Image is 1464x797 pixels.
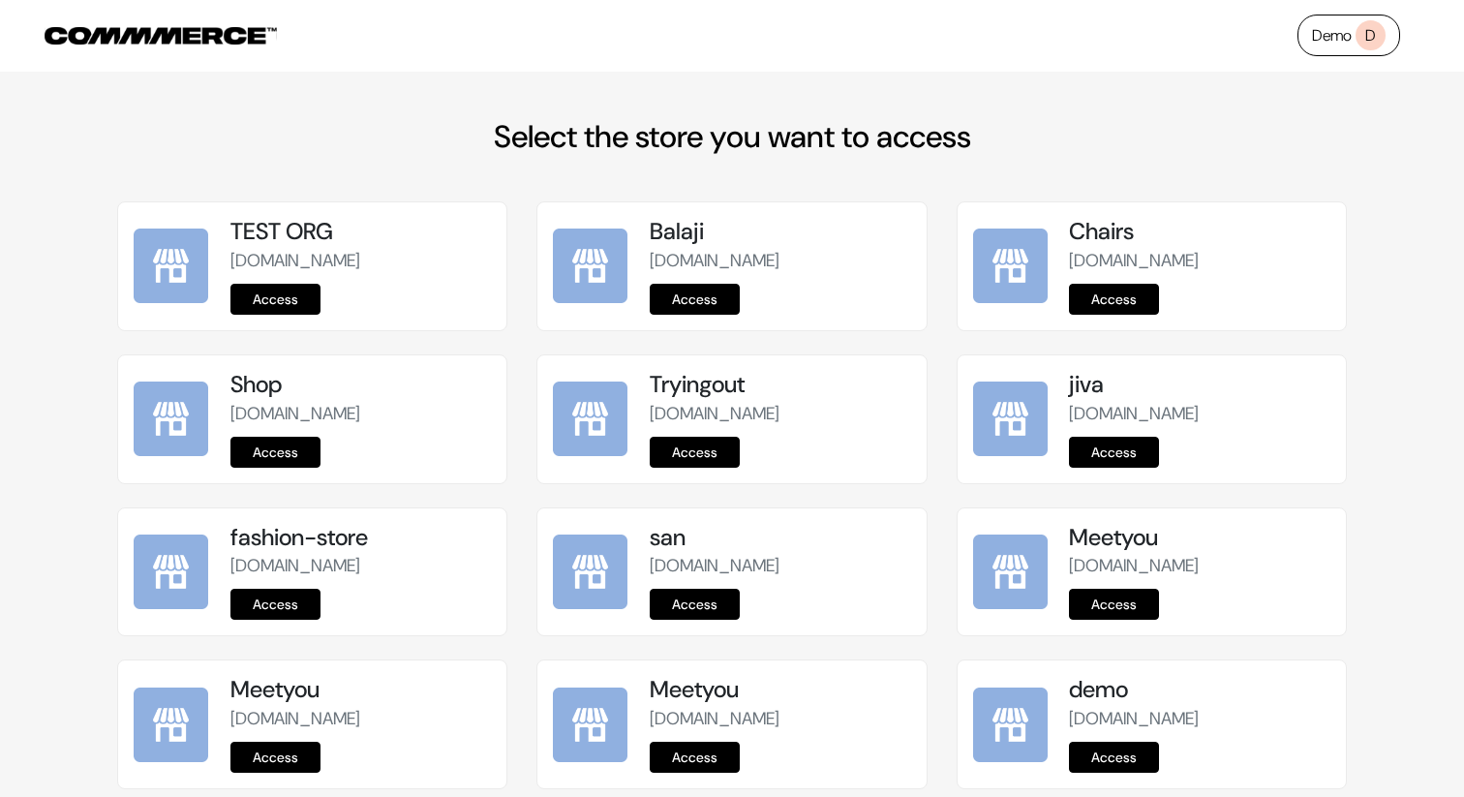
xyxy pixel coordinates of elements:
p: [DOMAIN_NAME] [1069,553,1329,579]
h5: Tryingout [650,371,910,399]
h5: Shop [230,371,491,399]
p: [DOMAIN_NAME] [1069,401,1329,427]
a: Access [230,284,320,315]
span: D [1356,20,1386,50]
h5: jiva [1069,371,1329,399]
p: [DOMAIN_NAME] [230,248,491,274]
a: Access [230,589,320,620]
img: fashion-store [134,535,208,609]
a: Access [650,742,740,773]
img: Shop [134,382,208,456]
a: Access [230,742,320,773]
a: Access [650,284,740,315]
p: [DOMAIN_NAME] [650,401,910,427]
p: [DOMAIN_NAME] [650,706,910,732]
a: Access [230,437,320,468]
p: [DOMAIN_NAME] [1069,248,1329,274]
p: [DOMAIN_NAME] [1069,706,1329,732]
h5: Meetyou [1069,524,1329,552]
a: Access [650,437,740,468]
a: Access [1069,742,1159,773]
img: COMMMERCE [45,27,277,45]
p: [DOMAIN_NAME] [230,706,491,732]
h5: Meetyou [230,676,491,704]
img: demo [973,688,1048,762]
a: DemoD [1297,15,1400,56]
h5: TEST ORG [230,218,491,246]
p: [DOMAIN_NAME] [650,248,910,274]
a: Access [1069,284,1159,315]
img: Meetyou [973,535,1048,609]
img: TEST ORG [134,229,208,303]
a: Access [650,589,740,620]
img: Meetyou [134,688,208,762]
h5: san [650,524,910,552]
img: jiva [973,382,1048,456]
img: Tryingout [553,382,627,456]
h5: demo [1069,676,1329,704]
h5: Balaji [650,218,910,246]
img: Meetyou [553,688,627,762]
img: Chairs [973,229,1048,303]
img: Balaji [553,229,627,303]
h5: Chairs [1069,218,1329,246]
a: Access [1069,437,1159,468]
h5: Meetyou [650,676,910,704]
p: [DOMAIN_NAME] [650,553,910,579]
p: [DOMAIN_NAME] [230,401,491,427]
h2: Select the store you want to access [117,118,1347,155]
p: [DOMAIN_NAME] [230,553,491,579]
h5: fashion-store [230,524,491,552]
a: Access [1069,589,1159,620]
img: san [553,535,627,609]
